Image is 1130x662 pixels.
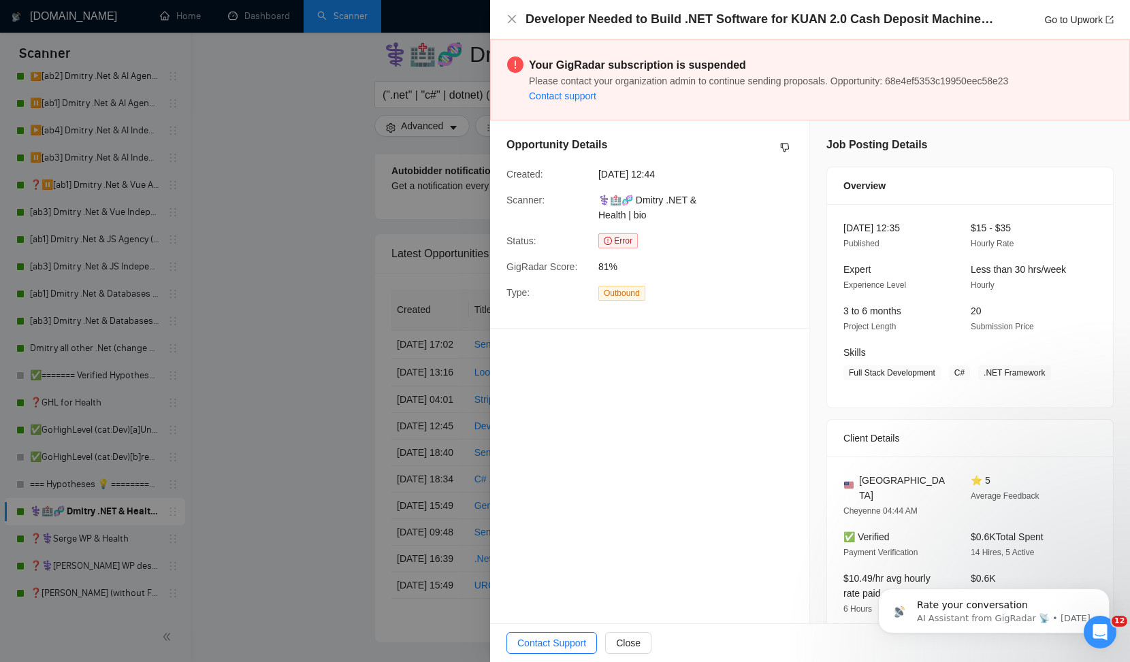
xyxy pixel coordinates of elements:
span: Skills [843,347,866,358]
span: Error [598,233,638,248]
span: Project Length [843,322,896,331]
span: [DATE] 12:44 [598,167,803,182]
span: Close [616,635,641,650]
span: Status: [506,235,536,246]
span: .NET Framework [978,365,1050,380]
p: Message from AI Assistant from GigRadar 📡, sent 2d ago [59,110,235,122]
span: 12 [1112,616,1127,627]
div: Client Details [843,420,1097,457]
span: export [1105,16,1114,24]
h5: Opportunity Details [506,137,607,153]
span: Experience Level [843,280,906,290]
span: 81% [598,259,803,274]
span: Rate your conversation [59,97,170,107]
span: exclamation-circle [604,237,612,245]
span: Hourly [971,280,995,290]
span: Cheyenne 04:44 AM [843,506,918,516]
span: close [506,14,517,24]
span: Less than 30 hrs/week [971,264,1066,275]
span: Created: [506,169,543,180]
button: Close [605,632,651,654]
span: Full Stack Development [843,365,941,380]
span: ⚕️🏥🧬 Dmitry .NET & Health | bio [598,195,696,220]
span: exclamation-circle [507,56,523,73]
span: [DATE] 12:35 [843,222,900,233]
span: $10.49/hr avg hourly rate paid [843,573,931,599]
span: 6 Hours [843,604,872,614]
button: Contact Support [506,632,597,654]
span: 3 to 6 months [843,305,901,316]
button: Close [506,14,517,25]
h5: Job Posting Details [826,137,927,153]
iframe: Intercom notifications message [858,503,1130,655]
span: Outbound [598,286,645,301]
span: Scanner: [506,195,545,205]
span: ✅ Verified [843,531,890,542]
span: Published [843,239,879,248]
iframe: Intercom live chat [1084,616,1116,648]
span: Expert [843,264,871,275]
span: Contact Support [517,635,586,650]
span: Please contact your organization admin to continue sending proposals. Opportunity: 68e4ef5353c199... [529,76,1008,86]
h4: Developer Needed to Build .NET Software for KUAN 2.0 Cash Deposit Machine (ART 6) [526,11,995,28]
span: 20 [971,305,982,316]
span: ⭐ 5 [971,475,990,486]
span: GigRadar Score: [506,261,577,272]
button: dislike [777,139,793,156]
span: $15 - $35 [971,222,1011,233]
span: dislike [780,142,790,153]
span: C# [949,365,970,380]
span: Average Feedback [971,491,1039,501]
img: Profile image for AI Assistant from GigRadar 📡 [31,98,52,120]
a: Go to Upworkexport [1044,14,1114,25]
strong: Your GigRadar subscription is suspended [529,59,746,71]
div: message notification from AI Assistant from GigRadar 📡, 2d ago. Rate your conversation [20,86,252,131]
span: Overview [843,178,886,193]
a: Contact support [529,90,596,101]
span: [GEOGRAPHIC_DATA] [859,473,949,503]
span: Submission Price [971,322,1034,331]
img: 🇺🇸 [844,480,854,490]
span: Hourly Rate [971,239,1014,248]
span: Type: [506,287,530,298]
span: Payment Verification [843,548,918,557]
